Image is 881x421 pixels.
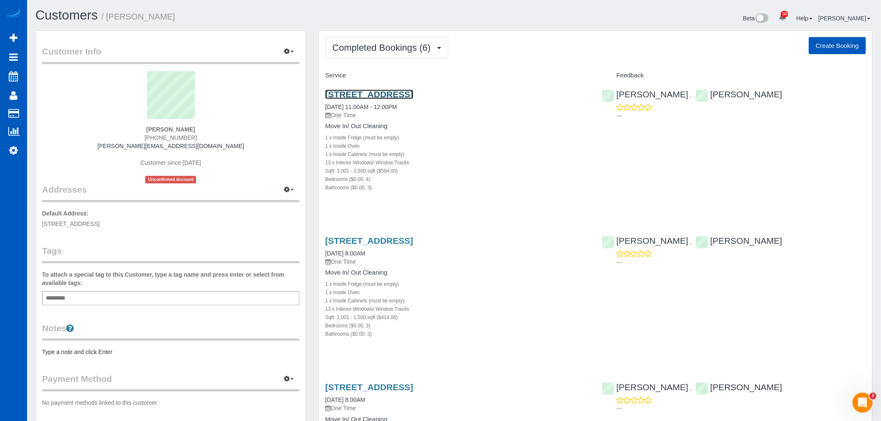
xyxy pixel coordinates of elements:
a: [PERSON_NAME] [696,236,782,245]
legend: Tags [42,245,299,263]
h4: Move In/ Out Cleaning [325,269,589,276]
p: No payment methods linked to this customer. [42,399,299,407]
small: 1 x Inside Cabinets (must be empty) [325,298,404,304]
a: [PERSON_NAME] [602,236,689,245]
p: One Time [325,111,589,119]
h4: Feedback [602,72,866,79]
legend: Customer Info [42,45,299,64]
img: New interface [755,13,769,24]
button: Completed Bookings (6) [325,37,448,58]
span: [STREET_ADDRESS] [42,220,100,227]
small: 1 x Inside Oven [325,290,360,295]
img: Automaid Logo [5,8,22,20]
a: Customers [35,8,98,22]
a: [DATE] 11:00AM - 12:00PM [325,104,397,110]
iframe: Intercom live chat [853,393,873,413]
h4: Move In/ Out Cleaning [325,123,589,130]
label: Default Address: [42,209,89,218]
small: 13 x Interior Windows/ Window Tracks [325,160,409,166]
p: --- [617,258,866,266]
span: Completed Bookings (6) [332,42,435,53]
h4: Service [325,72,589,79]
legend: Payment Method [42,373,299,391]
span: [PHONE_NUMBER] [144,134,197,141]
span: 30 [781,11,788,17]
a: Beta [743,15,769,22]
small: 1 x Inside Cabinets (must be empty) [325,151,404,157]
strong: [PERSON_NAME] [146,126,195,133]
button: Create Booking [809,37,866,54]
a: [PERSON_NAME][EMAIL_ADDRESS][DOMAIN_NAME] [97,143,244,149]
small: 1 x Inside Oven [325,143,360,149]
small: 1 x Inside Fridge (must be empty) [325,281,399,287]
a: [PERSON_NAME] [696,89,782,99]
a: [PERSON_NAME] [819,15,871,22]
small: Sqft: 1,001 - 1,500 sqft ($414.00) [325,315,398,320]
span: , [690,92,692,99]
a: [DATE] 8:00AM [325,396,365,403]
a: [STREET_ADDRESS] [325,236,413,245]
small: Bedrooms ($0.00, 4) [325,176,370,182]
p: --- [617,404,866,413]
a: Help [796,15,813,22]
small: Bathrooms ($0.00, 3) [325,185,372,191]
small: / [PERSON_NAME] [102,12,175,21]
span: , [690,238,692,245]
a: [PERSON_NAME] [602,382,689,392]
a: [DATE] 8:00AM [325,250,365,257]
a: [PERSON_NAME] [696,382,782,392]
small: 13 x Interior Windows/ Window Tracks [325,306,409,312]
a: [STREET_ADDRESS] [325,382,413,392]
small: Bedrooms ($0.00, 3) [325,323,370,329]
a: 30 [774,8,791,27]
label: To attach a special tag to this Customer, type a tag name and press enter or select from availabl... [42,270,299,287]
p: One Time [325,404,589,412]
a: [PERSON_NAME] [602,89,689,99]
a: [STREET_ADDRESS] [325,89,413,99]
span: Unconfirmed Account [145,176,196,183]
pre: Type a note and click Enter [42,348,299,356]
legend: Notes [42,322,299,341]
span: 3 [870,393,876,399]
small: Sqft: 3,001 - 3,500 sqft ($594.00) [325,168,398,174]
small: 1 x Inside Fridge (must be empty) [325,135,399,141]
span: Customer since [DATE] [141,159,201,166]
span: , [690,385,692,391]
p: One Time [325,258,589,266]
p: --- [617,111,866,120]
small: Bathrooms ($0.00, 3) [325,331,372,337]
